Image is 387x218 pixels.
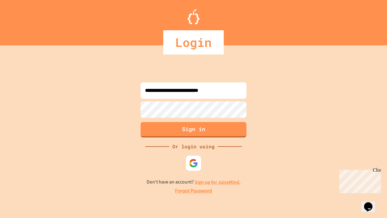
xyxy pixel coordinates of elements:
[189,159,198,168] img: google-icon.svg
[2,2,42,38] div: Chat with us now!Close
[362,194,381,212] iframe: chat widget
[147,178,241,186] p: Don't have an account?
[187,9,200,24] img: Logo.svg
[195,179,241,185] a: Sign up for JuiceMind.
[169,143,218,150] div: Or login using
[163,30,224,54] div: Login
[175,187,212,195] a: Forgot Password
[141,122,246,137] button: Sign in
[337,167,381,193] iframe: chat widget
